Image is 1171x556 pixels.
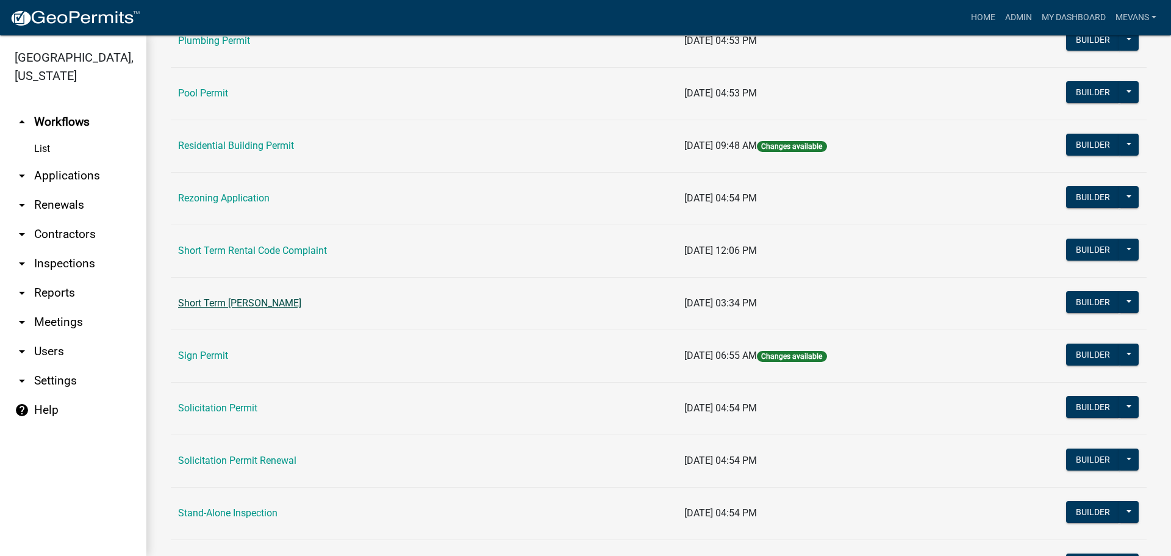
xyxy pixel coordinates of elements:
a: Solicitation Permit [178,402,257,414]
a: Home [966,6,1000,29]
button: Builder [1066,396,1120,418]
span: Changes available [757,141,826,152]
i: arrow_drop_down [15,315,29,330]
span: [DATE] 04:54 PM [684,192,757,204]
a: Pool Permit [178,87,228,99]
button: Builder [1066,291,1120,313]
a: Admin [1000,6,1037,29]
span: [DATE] 03:34 PM [684,297,757,309]
a: Short Term Rental Code Complaint [178,245,327,256]
span: [DATE] 04:54 PM [684,402,757,414]
span: [DATE] 06:55 AM [684,350,757,361]
i: arrow_drop_down [15,227,29,242]
a: Rezoning Application [178,192,270,204]
span: [DATE] 12:06 PM [684,245,757,256]
a: Residential Building Permit [178,140,294,151]
i: arrow_drop_down [15,344,29,359]
span: [DATE] 04:53 PM [684,87,757,99]
a: Short Term [PERSON_NAME] [178,297,301,309]
i: arrow_drop_up [15,115,29,129]
button: Builder [1066,239,1120,261]
i: arrow_drop_down [15,286,29,300]
a: Plumbing Permit [178,35,250,46]
a: Stand-Alone Inspection [178,507,278,519]
a: My Dashboard [1037,6,1111,29]
span: [DATE] 04:54 PM [684,455,757,466]
button: Builder [1066,81,1120,103]
span: [DATE] 04:54 PM [684,507,757,519]
a: Sign Permit [178,350,228,361]
button: Builder [1066,29,1120,51]
i: arrow_drop_down [15,256,29,271]
span: Changes available [757,351,826,362]
button: Builder [1066,449,1120,471]
span: [DATE] 09:48 AM [684,140,757,151]
button: Builder [1066,186,1120,208]
i: arrow_drop_down [15,198,29,212]
a: Mevans [1111,6,1161,29]
a: Solicitation Permit Renewal [178,455,296,466]
button: Builder [1066,134,1120,156]
button: Builder [1066,344,1120,366]
span: [DATE] 04:53 PM [684,35,757,46]
i: arrow_drop_down [15,168,29,183]
button: Builder [1066,501,1120,523]
i: arrow_drop_down [15,374,29,388]
i: help [15,403,29,417]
